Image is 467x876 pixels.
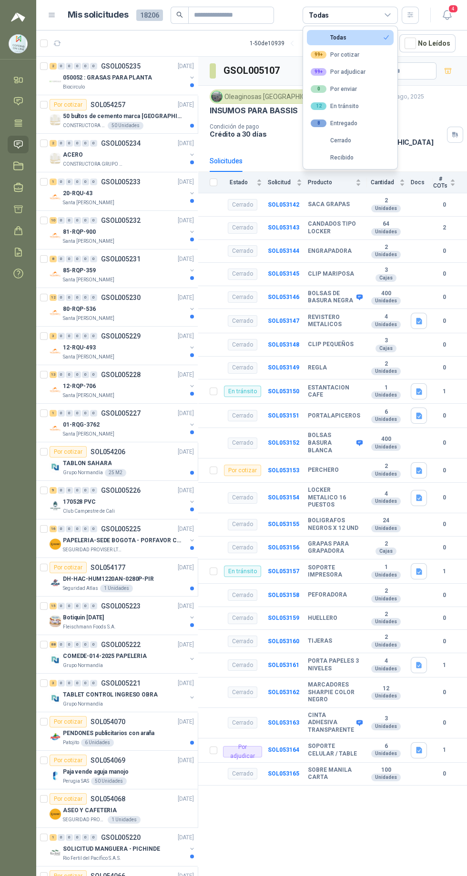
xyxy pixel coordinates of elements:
[307,30,394,45] button: Todas
[50,654,61,666] img: Company Logo
[101,140,141,147] p: GSOL005234
[90,217,97,224] div: 0
[82,371,89,378] div: 0
[311,102,359,110] div: En tránsito
[101,294,141,301] p: GSOL005230
[399,34,456,52] button: No Leídos
[50,500,61,511] img: Company Logo
[50,834,57,841] div: 1
[101,179,141,185] p: GSOL005233
[105,469,126,477] div: 25 M2
[63,536,182,545] p: PAPELERIA-SEDE BOGOTA - PORFAVOR CTZ COMPLETO
[66,603,73,609] div: 0
[58,140,65,147] div: 0
[81,739,114,747] div: 6 Unidades
[11,11,25,23] img: Logo peakr
[268,364,299,371] b: SOL053149
[268,494,299,501] a: SOL053154
[63,777,89,785] p: Perugia SAS
[63,420,100,429] p: 01-RQG-3762
[50,716,87,727] div: Por cotizar
[178,255,194,264] p: [DATE]
[66,179,73,185] div: 0
[63,122,106,129] p: CONSTRUCTORA GRUPO FIP
[50,577,61,588] img: Company Logo
[74,410,81,417] div: 0
[66,641,73,648] div: 0
[268,201,299,208] b: SOL053142
[50,793,87,805] div: Por cotizar
[82,410,89,417] div: 0
[63,189,92,198] p: 20-RQU-43
[178,756,194,765] p: [DATE]
[101,526,141,532] p: GSOL005225
[50,770,61,781] img: Company Logo
[268,638,299,645] a: SOL053160
[50,230,61,241] img: Company Logo
[268,592,299,598] a: SOL053158
[50,253,196,284] a: 8 0 0 0 0 0 GSOL005231[DATE] Company Logo85-RQP-359Santa [PERSON_NAME]
[311,154,354,161] div: Recibido
[63,238,114,245] p: Santa [PERSON_NAME]
[58,680,65,687] div: 0
[74,526,81,532] div: 0
[63,160,123,168] p: CONSTRUCTORA GRUPO FIP
[178,679,194,688] p: [DATE]
[63,575,154,584] p: DH-HAC-HUM1220AN-0280P-PIR
[50,755,87,766] div: Por cotizar
[108,122,143,129] div: 50 Unidades
[63,816,106,824] p: SEGURIDAD PROVISER LTDA
[66,371,73,378] div: 0
[66,63,73,70] div: 0
[74,641,81,648] div: 0
[63,767,129,776] p: Paja vende aguja manojo
[90,410,97,417] div: 0
[268,615,299,621] a: SOL053159
[91,796,125,802] p: SOL054068
[82,294,89,301] div: 0
[90,641,97,648] div: 0
[268,521,299,528] b: SOL053155
[74,294,81,301] div: 0
[178,795,194,804] p: [DATE]
[50,423,61,434] img: Company Logo
[268,248,299,254] b: SOL053144
[101,603,141,609] p: GSOL005223
[82,63,89,70] div: 0
[50,384,61,396] img: Company Logo
[36,95,198,134] a: Por cotizarSOL054257[DATE] Company Logo50 bultos de cemento marca [GEOGRAPHIC_DATA]CONSTRUCTORA G...
[101,333,141,339] p: GSOL005229
[178,100,194,109] p: [DATE]
[36,789,198,828] a: Por cotizarSOL054068[DATE] Company LogoASEO Y CAFETERIASEGURIDAD PROVISER LTDA1 Unidades
[66,410,73,417] div: 0
[66,526,73,532] div: 0
[74,217,81,224] div: 0
[268,270,299,277] a: SOL053145
[268,662,299,668] b: SOL053161
[50,693,61,704] img: Company Logo
[63,83,85,91] p: Biocirculo
[90,179,97,185] div: 0
[311,34,346,41] div: Todas
[101,63,141,70] p: GSOL005235
[63,585,98,592] p: Seguridad Atlas
[63,652,147,661] p: COMEDE-014-2025 PAPELERIA
[307,133,394,148] button: Cerrado
[91,757,125,764] p: SOL054069
[74,256,81,262] div: 0
[307,99,394,114] button: 12En tránsito
[36,751,198,789] a: Por cotizarSOL054069[DATE] Company LogoPaja vende aguja manojoPerugia SAS50 Unidades
[212,91,222,102] img: Company Logo
[178,216,194,225] p: [DATE]
[63,623,116,631] p: Fleischmann Foods S.A.
[50,408,196,438] a: 1 0 0 0 0 0 GSOL005227[DATE] Company Logo01-RQG-3762Santa [PERSON_NAME]
[63,690,158,699] p: TABLET CONTROL INGRESO OBRA
[58,603,65,609] div: 0
[268,770,299,777] a: SOL053165
[63,112,182,121] p: 50 bultos de cemento marca [GEOGRAPHIC_DATA]
[63,729,154,738] p: PENDONES publicitarios con araña
[50,446,87,458] div: Por cotizar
